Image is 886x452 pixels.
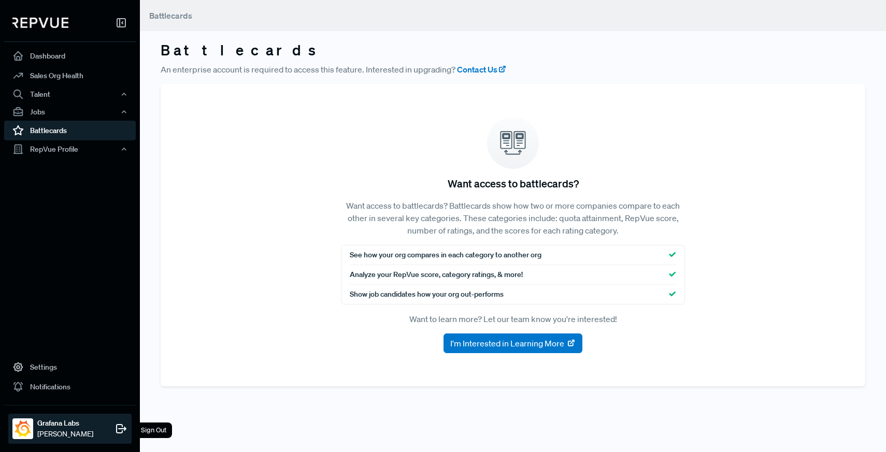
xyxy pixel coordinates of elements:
[4,357,136,377] a: Settings
[161,63,865,76] p: An enterprise account is required to access this feature. Interested in upgrading?
[457,63,507,76] a: Contact Us
[12,18,68,28] img: RepVue
[4,46,136,66] a: Dashboard
[15,420,31,437] img: Grafana Labs
[4,405,136,444] a: Grafana LabsGrafana Labs[PERSON_NAME]Sign Out
[37,418,93,429] strong: Grafana Labs
[450,337,564,349] span: I'm Interested in Learning More
[4,121,136,140] a: Battlecards
[4,103,136,121] button: Jobs
[350,250,541,260] span: See how your org compares in each category to another org
[4,377,136,397] a: Notifications
[4,85,136,103] button: Talent
[341,313,685,325] p: Want to learn more? Let our team know you're interested!
[4,66,136,85] a: Sales Org Health
[350,269,523,280] span: Analyze your RepVue score, category ratings, & more!
[149,10,192,21] span: Battlecards
[444,333,582,353] button: I'm Interested in Learning More
[135,422,172,438] div: Sign Out
[341,199,685,237] p: Want access to battlecards? Battlecards show how two or more companies compare to each other in s...
[37,429,93,440] span: [PERSON_NAME]
[4,140,136,158] button: RepVue Profile
[161,41,865,59] h3: Battlecards
[448,177,579,189] h5: Want access to battlecards?
[350,289,504,300] span: Show job candidates how your org out-performs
